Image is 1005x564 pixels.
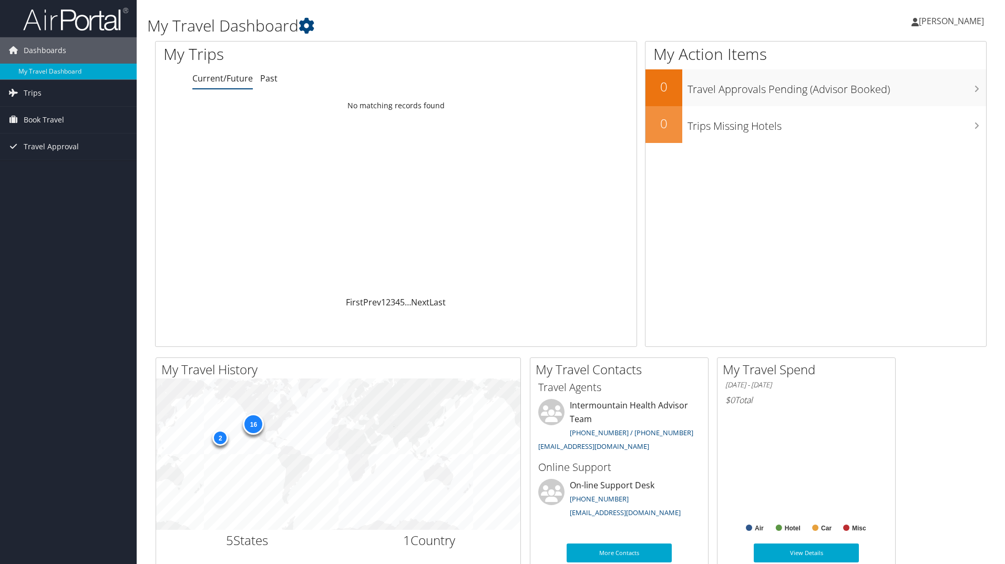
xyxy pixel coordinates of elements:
h2: States [164,531,331,549]
a: Past [260,73,278,84]
a: [PERSON_NAME] [911,5,994,37]
span: $0 [725,394,735,406]
a: Prev [363,296,381,308]
img: airportal-logo.png [23,7,128,32]
a: 4 [395,296,400,308]
h1: My Action Items [645,43,986,65]
h3: Travel Agents [538,380,700,395]
h2: 0 [645,115,682,132]
text: Air [755,525,764,532]
a: 5 [400,296,405,308]
h2: My Travel Contacts [536,361,708,378]
a: Current/Future [192,73,253,84]
h6: [DATE] - [DATE] [725,380,887,390]
span: 5 [226,531,233,549]
div: 16 [243,414,264,435]
li: Intermountain Health Advisor Team [533,399,705,455]
a: Last [429,296,446,308]
span: Trips [24,80,42,106]
a: View Details [754,544,859,562]
h2: My Travel Spend [723,361,895,378]
div: 2 [212,430,228,446]
a: 1 [381,296,386,308]
a: Next [411,296,429,308]
li: On-line Support Desk [533,479,705,522]
text: Misc [852,525,866,532]
span: [PERSON_NAME] [919,15,984,27]
a: [PHONE_NUMBER] / [PHONE_NUMBER] [570,428,693,437]
a: 0Travel Approvals Pending (Advisor Booked) [645,69,986,106]
span: … [405,296,411,308]
a: [EMAIL_ADDRESS][DOMAIN_NAME] [538,442,649,451]
h3: Trips Missing Hotels [688,114,986,134]
span: Dashboards [24,37,66,64]
td: No matching records found [156,96,637,115]
a: [EMAIL_ADDRESS][DOMAIN_NAME] [570,508,681,517]
a: 0Trips Missing Hotels [645,106,986,143]
a: 3 [391,296,395,308]
h1: My Travel Dashboard [147,15,712,37]
h2: Country [346,531,513,549]
text: Car [821,525,832,532]
span: Travel Approval [24,134,79,160]
span: 1 [403,531,411,549]
a: [PHONE_NUMBER] [570,494,629,504]
h3: Online Support [538,460,700,475]
h6: Total [725,394,887,406]
h1: My Trips [163,43,428,65]
span: Book Travel [24,107,64,133]
a: First [346,296,363,308]
h3: Travel Approvals Pending (Advisor Booked) [688,77,986,97]
a: More Contacts [567,544,672,562]
text: Hotel [785,525,801,532]
a: 2 [386,296,391,308]
h2: 0 [645,78,682,96]
h2: My Travel History [161,361,520,378]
